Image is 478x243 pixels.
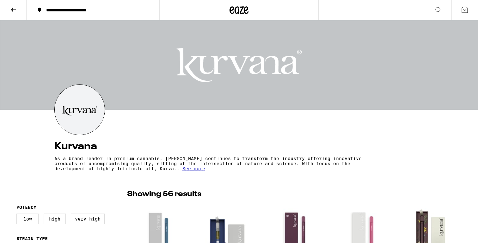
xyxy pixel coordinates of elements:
[16,236,48,241] legend: Strain Type
[54,156,368,171] p: As a brand leader in premium cannabis, [PERSON_NAME] continues to transform the industry offering...
[55,85,105,135] img: Kurvana logo
[71,214,105,224] label: Very High
[44,214,66,224] label: High
[16,205,36,210] legend: Potency
[182,166,205,171] span: See more
[54,141,424,152] h4: Kurvana
[16,214,39,224] label: Low
[127,189,201,200] p: Showing 56 results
